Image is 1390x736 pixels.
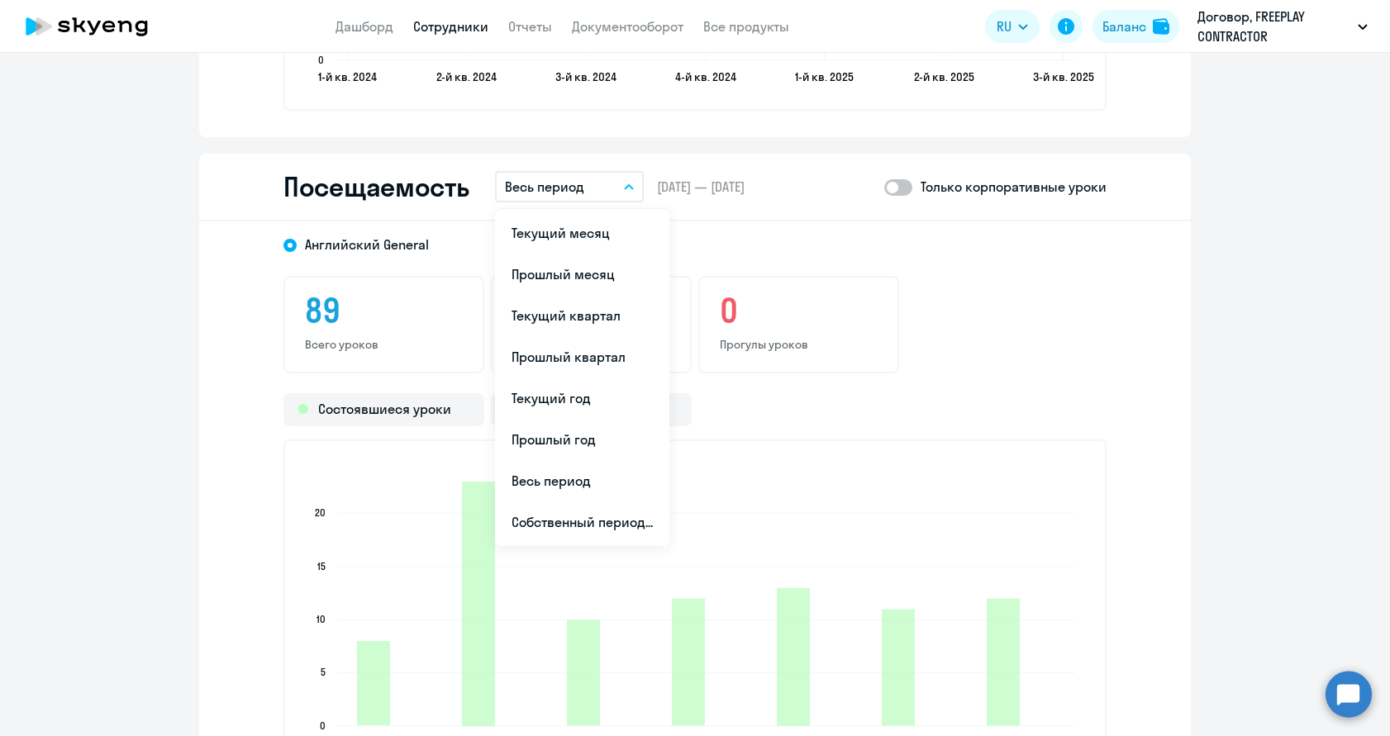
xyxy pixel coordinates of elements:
[1197,7,1351,46] p: Договор, FREEPLAY CONTRACTOR
[305,235,429,254] span: Английский General
[672,599,705,726] path: 2024-12-22T21:00:00.000Z Состоявшиеся уроки 12
[413,18,488,35] a: Сотрудники
[1153,18,1169,35] img: balance
[1102,17,1146,36] div: Баланс
[505,177,584,197] p: Весь период
[283,170,469,203] h2: Посещаемость
[495,209,669,546] ul: RU
[572,18,683,35] a: Документооборот
[795,69,854,84] text: 1-й кв. 2025
[317,613,326,625] text: 10
[1033,69,1094,84] text: 3-й кв. 2025
[657,178,745,196] span: [DATE] — [DATE]
[283,393,484,426] div: Состоявшиеся уроки
[720,337,878,352] p: Прогулы уроков
[1189,7,1376,46] button: Договор, FREEPLAY CONTRACTOR
[315,506,326,519] text: 20
[321,666,326,678] text: 5
[882,609,915,725] path: 2025-06-29T21:00:00.000Z Состоявшиеся уроки 11
[318,69,377,84] text: 1-й кв. 2024
[703,18,789,35] a: Все продукты
[675,69,736,84] text: 4-й кв. 2024
[336,18,393,35] a: Дашборд
[777,588,810,726] path: 2025-03-30T21:00:00.000Z Состоявшиеся уроки 13
[357,641,390,725] path: 2024-03-27T21:00:00.000Z Состоявшиеся уроки 8
[555,69,616,84] text: 3-й кв. 2024
[317,560,326,572] text: 15
[567,620,600,725] path: 2024-09-29T21:00:00.000Z Состоявшиеся уроки 10
[318,54,324,66] text: 0
[305,337,463,352] p: Всего уроков
[985,10,1040,43] button: RU
[320,719,326,732] text: 0
[987,599,1020,726] path: 2025-09-21T21:00:00.000Z Состоявшиеся уроки 12
[720,291,878,330] h3: 0
[305,291,463,330] h3: 89
[921,177,1107,197] p: Только корпоративные уроки
[491,393,692,426] div: Прогулы
[914,69,974,84] text: 2-й кв. 2025
[436,69,497,84] text: 2-й кв. 2024
[495,171,644,202] button: Весь период
[462,482,495,726] path: 2024-06-26T21:00:00.000Z Состоявшиеся уроки 23
[997,17,1012,36] span: RU
[508,18,552,35] a: Отчеты
[1092,10,1179,43] button: Балансbalance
